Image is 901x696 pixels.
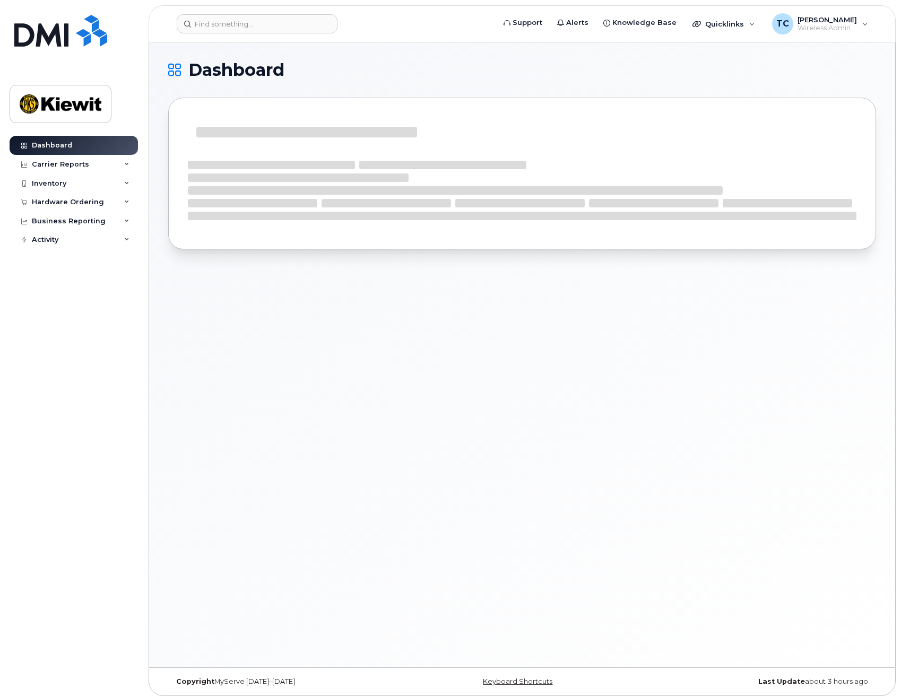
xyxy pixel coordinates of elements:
strong: Last Update [758,677,805,685]
a: Keyboard Shortcuts [483,677,552,685]
span: Dashboard [188,62,284,78]
div: MyServe [DATE]–[DATE] [168,677,404,686]
strong: Copyright [176,677,214,685]
div: about 3 hours ago [640,677,876,686]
